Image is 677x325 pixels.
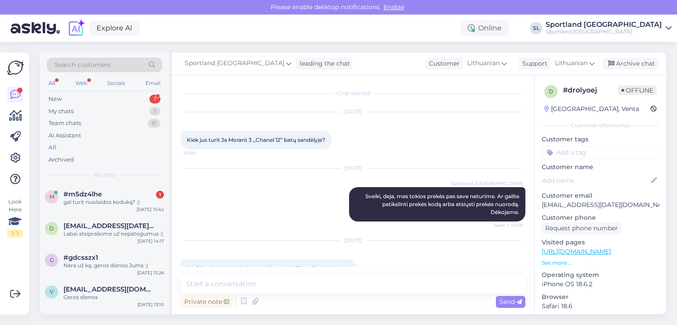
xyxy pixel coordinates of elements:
[181,108,525,116] div: [DATE]
[542,162,659,172] p: Customer name
[48,119,81,128] div: Team chats
[542,135,659,144] p: Customer tags
[542,302,659,311] p: Safari 18.6
[63,222,155,230] span: domantas.jan5@gmail.com
[546,28,662,35] div: Sportland [GEOGRAPHIC_DATA]
[47,78,57,89] div: All
[105,78,127,89] div: Socials
[425,59,460,68] div: Customer
[542,191,659,200] p: Customer email
[563,85,618,96] div: # drolyoej
[542,213,659,222] p: Customer phone
[137,270,164,276] div: [DATE] 13:26
[144,78,162,89] div: Email
[63,254,98,262] span: #gdcsszx1
[451,180,523,187] span: Sportland [GEOGRAPHIC_DATA]
[542,122,659,129] div: Customer information
[542,259,659,267] p: See more ...
[138,301,164,308] div: [DATE] 13:10
[530,22,542,34] div: SL
[7,59,24,76] img: Askly Logo
[542,292,659,302] p: Browser
[544,104,639,114] div: [GEOGRAPHIC_DATA], Venta
[74,78,89,89] div: Web
[555,59,588,68] span: Lithuanian
[461,20,509,36] div: Online
[7,229,23,237] div: 1 / 3
[549,88,553,95] span: d
[381,3,407,11] span: Enable
[181,164,525,172] div: [DATE]
[542,222,621,234] div: Request phone number
[63,262,164,270] div: Nėra už ką, geros dienos Jums :)
[63,190,102,198] span: #m5dz4lhe
[137,206,164,213] div: [DATE] 15:42
[63,230,164,238] div: Labai atsiprašome už nepatogumus :(
[63,285,155,293] span: virzintas93@gmail.com
[296,59,350,68] div: leading the chat
[48,155,74,164] div: Archived
[156,191,164,199] div: 1
[365,193,521,215] span: Sveiki, deja, mes tokios prekės pas save neturime. Ar galite patikslinti prekės kodą arba atsiųst...
[542,280,659,289] p: iPhone OS 18.6.2
[603,58,658,70] div: Archive chat
[519,59,547,68] div: Support
[181,236,525,244] div: [DATE]
[48,143,56,152] div: All
[542,270,659,280] p: Operating system
[49,225,54,232] span: d
[93,171,116,179] span: All chats
[185,59,284,68] span: Sportland [GEOGRAPHIC_DATA]
[7,198,23,237] div: Look Here
[546,21,662,28] div: Sportland [GEOGRAPHIC_DATA]
[499,298,522,306] span: Send
[542,146,659,159] input: Add a tag
[48,107,74,116] div: My chats
[50,288,53,295] span: v
[542,238,659,247] p: Visited pages
[187,137,325,143] span: Kiek jus turit Ja Morant 3 ,,Chanel 12” batų sandėlyje?
[490,222,523,229] span: Seen ✓ 10:20
[148,119,160,128] div: 0
[183,150,216,156] span: 20:50
[55,60,111,70] span: Search customers
[149,95,160,103] div: 1
[48,131,81,140] div: AI Assistant
[50,257,54,263] span: g
[138,238,164,244] div: [DATE] 14:17
[542,200,659,210] p: [EMAIL_ADDRESS][DATE][DOMAIN_NAME]
[89,21,140,36] a: Explore AI
[149,107,160,116] div: 1
[618,85,657,95] span: Offline
[48,95,62,103] div: New
[187,265,341,280] span: Sveiki rodo kad turejo jau pareiti mano ja 3 batai bet jų dar nėra ar nutiko kažkokia klaida ?
[546,21,672,35] a: Sportland [GEOGRAPHIC_DATA]Sportland [GEOGRAPHIC_DATA]
[542,247,611,255] a: [URL][DOMAIN_NAME]
[63,293,164,301] div: Geros dienos
[49,193,54,200] span: m
[63,198,164,206] div: gal turit nuolaidos koduką? :)
[181,296,233,308] div: Private note
[67,19,86,37] img: explore-ai
[542,176,649,185] input: Add name
[467,59,500,68] span: Lithuanian
[181,89,525,97] div: Chat started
